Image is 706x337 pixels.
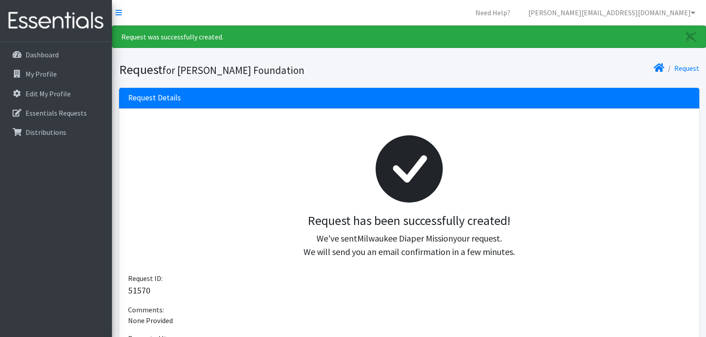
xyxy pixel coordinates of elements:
h3: Request has been successfully created! [135,213,683,229]
p: Essentials Requests [26,108,87,117]
p: Dashboard [26,50,59,59]
p: Distributions [26,128,66,137]
p: We've sent your request. We will send you an email confirmation in a few minutes. [135,232,683,259]
img: HumanEssentials [4,6,108,36]
a: Dashboard [4,46,108,64]
a: Need Help? [468,4,518,22]
span: Request ID: [128,274,163,283]
p: Edit My Profile [26,89,71,98]
a: Essentials Requests [4,104,108,122]
a: Close [677,26,706,48]
a: My Profile [4,65,108,83]
a: Request [674,64,699,73]
a: Edit My Profile [4,85,108,103]
span: Milwaukee Diaper Mission [357,233,453,244]
a: [PERSON_NAME][EMAIL_ADDRESS][DOMAIN_NAME] [521,4,702,22]
p: My Profile [26,69,57,78]
span: None Provided [128,316,173,325]
p: 51570 [128,284,690,297]
div: Request was successfully created. [112,26,706,48]
h1: Request [119,62,406,78]
h3: Request Details [128,93,181,103]
span: Comments: [128,305,164,314]
small: for [PERSON_NAME] Foundation [163,64,304,77]
a: Distributions [4,123,108,141]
